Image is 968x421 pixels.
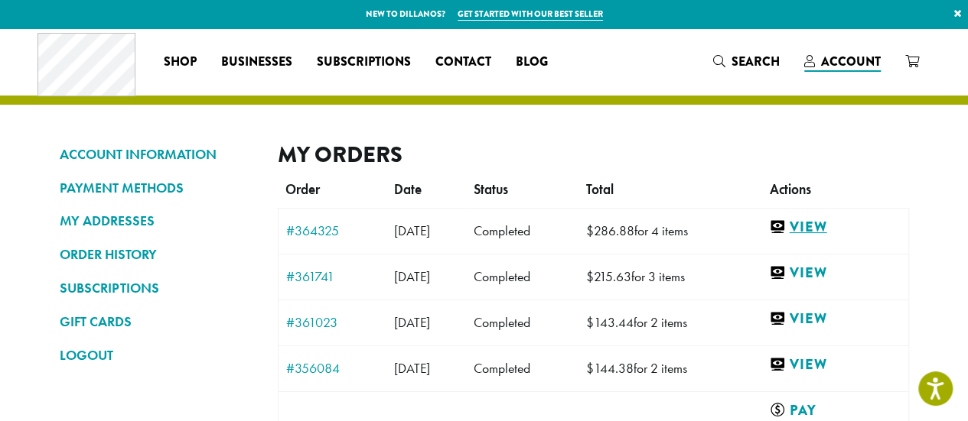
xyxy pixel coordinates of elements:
span: 215.63 [586,268,631,285]
span: [DATE] [394,268,430,285]
a: LOGOUT [60,342,255,368]
td: Completed [466,345,579,391]
a: View [769,355,900,374]
h2: My Orders [278,141,909,168]
span: Actions [769,181,810,198]
span: Account [821,53,881,70]
a: Shop [152,50,209,74]
a: GIFT CARDS [60,309,255,335]
a: Get started with our best seller [458,8,603,21]
span: Contact [435,53,491,72]
td: Completed [466,254,579,300]
span: Businesses [221,53,292,72]
a: View [769,309,900,329]
a: #364325 [286,224,379,238]
span: Status [474,181,508,198]
span: Search [732,53,780,70]
span: 143.44 [586,314,634,331]
a: View [769,264,900,283]
span: Total [586,181,614,198]
span: Blog [516,53,548,72]
td: Completed [466,300,579,345]
span: 144.38 [586,360,634,377]
span: $ [586,222,594,239]
span: Date [394,181,422,198]
td: for 2 items [579,345,761,391]
a: MY ADDRESSES [60,208,255,234]
span: [DATE] [394,360,430,377]
span: $ [586,314,594,331]
span: 286.88 [586,222,634,239]
a: ORDER HISTORY [60,241,255,267]
span: [DATE] [394,314,430,331]
span: Order [285,181,320,198]
span: Subscriptions [317,53,411,72]
a: PAYMENT METHODS [60,175,255,201]
a: #361023 [286,316,379,329]
span: $ [586,268,594,285]
a: Pay [769,401,894,420]
a: #356084 [286,361,379,375]
a: SUBSCRIPTIONS [60,275,255,301]
span: $ [586,360,594,377]
span: Shop [164,53,197,72]
td: for 2 items [579,300,761,345]
a: #361741 [286,270,379,283]
td: Completed [466,208,579,254]
span: [DATE] [394,222,430,239]
td: for 4 items [579,208,761,254]
a: ACCOUNT INFORMATION [60,141,255,167]
a: Search [701,49,792,74]
a: View [769,218,900,237]
td: for 3 items [579,254,761,300]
